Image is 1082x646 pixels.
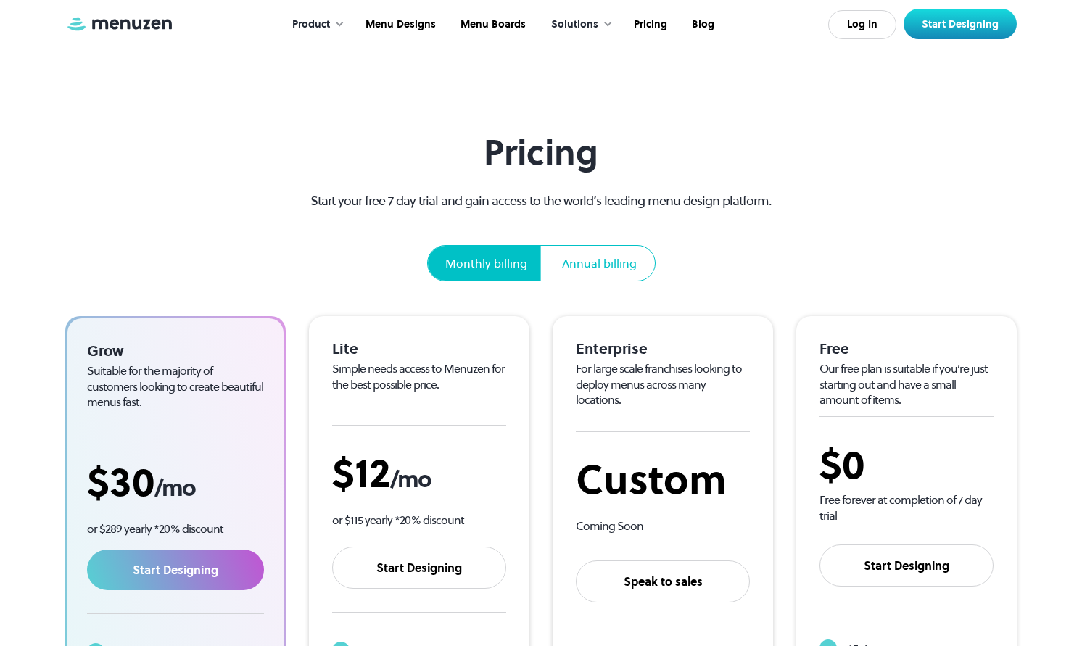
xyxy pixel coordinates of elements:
a: Pricing [620,2,678,47]
p: or $115 yearly *20% discount [332,512,506,529]
span: /mo [154,472,195,504]
div: $ [332,449,506,497]
div: Suitable for the majority of customers looking to create beautiful menus fast. [87,363,264,410]
div: Simple needs access to Menuzen for the best possible price. [332,361,506,392]
div: Solutions [551,17,598,33]
div: Lite [332,339,506,358]
div: For large scale franchises looking to deploy menus across many locations. [576,361,750,408]
div: Solutions [537,2,620,47]
a: Speak to sales [576,560,750,602]
p: or $289 yearly *20% discount [87,521,264,537]
span: 30 [110,454,154,510]
div: Free [819,339,994,358]
span: /mo [390,463,431,495]
a: Start Designing [819,544,994,587]
a: Menu Designs [352,2,447,47]
a: Start Designing [87,550,264,590]
span: 12 [355,445,390,501]
div: Annual billing [562,254,637,272]
div: Free forever at completion of 7 day trial [819,492,994,523]
div: Product [292,17,330,33]
a: Menu Boards [447,2,537,47]
div: Monthly billing [445,254,527,272]
div: Custom [576,455,750,504]
div: Product [278,2,352,47]
a: Log In [828,10,896,39]
div: Grow [87,341,264,360]
div: $ [87,457,264,506]
div: Our free plan is suitable if you’re just starting out and have a small amount of items. [819,361,994,408]
p: Start your free 7 day trial and gain access to the world’s leading menu design platform. [285,191,798,210]
div: Coming Soon [576,518,750,534]
a: Start Designing [904,9,1017,39]
a: Start Designing [332,547,506,589]
h1: Pricing [285,132,798,173]
div: $0 [819,440,994,489]
a: Blog [678,2,725,47]
div: Enterprise [576,339,750,358]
